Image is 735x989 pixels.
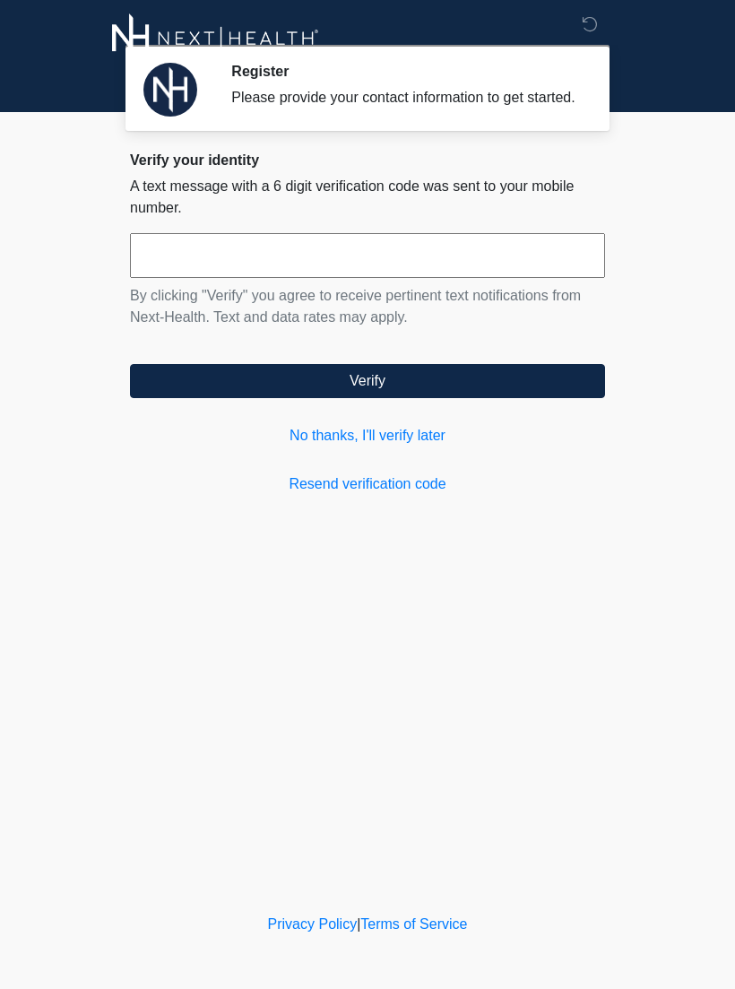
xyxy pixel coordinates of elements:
p: By clicking "Verify" you agree to receive pertinent text notifications from Next-Health. Text and... [130,285,605,328]
a: No thanks, I'll verify later [130,425,605,447]
img: Next-Health Logo [112,13,319,63]
a: | [357,916,360,932]
a: Resend verification code [130,473,605,495]
img: Agent Avatar [143,63,197,117]
a: Terms of Service [360,916,467,932]
h2: Verify your identity [130,152,605,169]
div: Please provide your contact information to get started. [231,87,578,108]
button: Verify [130,364,605,398]
p: A text message with a 6 digit verification code was sent to your mobile number. [130,176,605,219]
a: Privacy Policy [268,916,358,932]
